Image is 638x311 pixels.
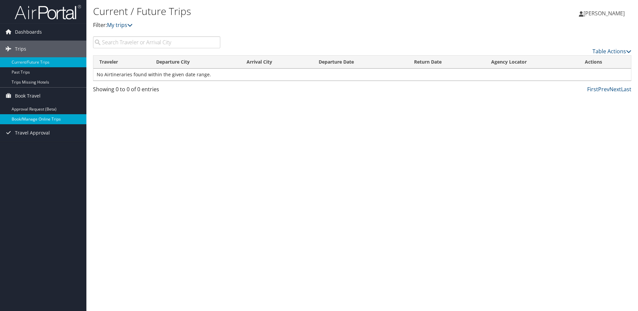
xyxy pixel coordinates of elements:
td: No Airtineraries found within the given date range. [93,69,631,81]
span: Dashboards [15,24,42,40]
th: Departure City: activate to sort column ascending [150,56,241,69]
span: [PERSON_NAME] [584,10,625,17]
a: First [587,86,598,93]
span: Book Travel [15,88,41,104]
a: Last [621,86,631,93]
input: Search Traveler or Arrival City [93,36,220,48]
th: Return Date: activate to sort column ascending [408,56,485,69]
span: Travel Approval [15,125,50,141]
a: My trips [107,21,133,29]
th: Agency Locator: activate to sort column ascending [485,56,579,69]
th: Actions [579,56,631,69]
th: Traveler: activate to sort column ascending [93,56,150,69]
img: airportal-logo.png [15,4,81,20]
div: Showing 0 to 0 of 0 entries [93,85,220,97]
a: Next [609,86,621,93]
a: [PERSON_NAME] [579,3,631,23]
p: Filter: [93,21,452,30]
th: Arrival City: activate to sort column ascending [241,56,313,69]
a: Prev [598,86,609,93]
th: Departure Date: activate to sort column descending [313,56,408,69]
span: Trips [15,41,26,57]
a: Table Actions [592,48,631,55]
h1: Current / Future Trips [93,4,452,18]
